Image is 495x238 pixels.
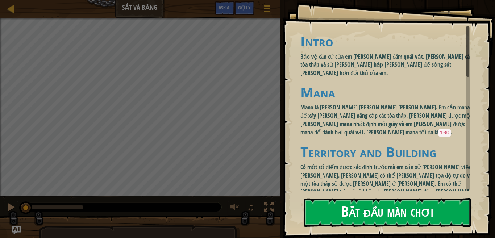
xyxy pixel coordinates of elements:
p: Mana là [PERSON_NAME] [PERSON_NAME] [PERSON_NAME]. Em cần mana để xây [PERSON_NAME] nâng cấp các ... [300,103,476,137]
span: Gợi ý [238,4,251,11]
button: ♫ [246,201,258,216]
button: Hiện game menu [258,1,276,18]
p: Có một số điểm được xác định trước mà em cần sử [PERSON_NAME] việc [PERSON_NAME]. [PERSON_NAME] c... [300,163,476,229]
button: Bắt đầu màn chơi [304,198,471,227]
button: Bật tắt chế độ toàn màn hình [262,201,276,216]
span: Ask AI [219,4,231,11]
h1: Territory and Building [300,144,476,159]
h1: Intro [300,33,476,49]
button: Tùy chỉnh âm lượng [228,201,242,216]
code: 100 [438,129,451,137]
p: Bảo vệ căn cứ của em [PERSON_NAME] đám quái vật. [PERSON_NAME] các tòa tháp và sử [PERSON_NAME] h... [300,53,476,78]
span: ♫ [247,202,254,213]
button: Ask AI [215,1,234,15]
button: Ctrl + P: Pause [4,201,18,216]
button: Ask AI [12,226,21,234]
h1: Mana [300,84,476,100]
